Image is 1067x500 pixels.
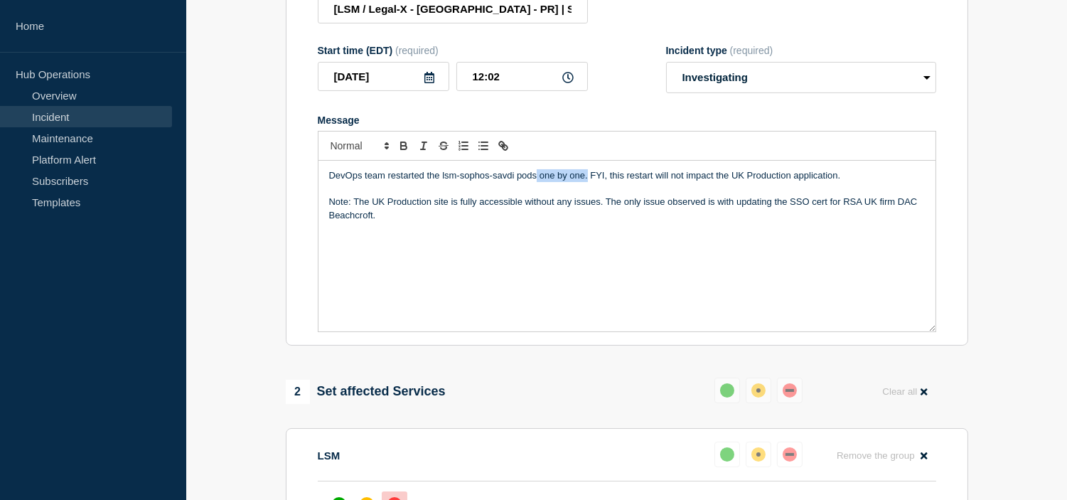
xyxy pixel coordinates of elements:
div: Message [318,115,936,126]
button: up [714,378,740,403]
span: Font size [324,137,394,154]
div: down [783,383,797,398]
div: Start time (EDT) [318,45,588,56]
button: Remove the group [828,442,936,469]
div: down [783,447,797,462]
div: affected [751,447,766,462]
input: HH:MM [456,62,588,91]
div: Set affected Services [286,380,446,404]
button: down [777,442,803,467]
div: up [720,447,734,462]
p: Note: The UK Production site is fully accessible without any issues. The only issue observed is w... [329,196,925,222]
input: YYYY-MM-DD [318,62,449,91]
button: Toggle italic text [414,137,434,154]
button: up [714,442,740,467]
button: affected [746,442,771,467]
div: Message [318,161,935,331]
button: Toggle link [493,137,513,154]
div: up [720,383,734,398]
span: (required) [730,45,773,56]
div: affected [751,383,766,398]
button: Toggle bulleted list [473,137,493,154]
button: Toggle bold text [394,137,414,154]
button: Clear all [874,378,935,405]
button: Toggle strikethrough text [434,137,454,154]
select: Incident type [666,62,936,93]
button: Toggle ordered list [454,137,473,154]
button: affected [746,378,771,403]
span: Remove the group [837,450,915,461]
button: down [777,378,803,403]
span: 2 [286,380,310,404]
p: LSM [318,450,341,462]
span: (required) [395,45,439,56]
p: DevOps team restarted the lsm-sophos-savdi pods one by one. FYI, this restart will not impact the... [329,169,925,182]
div: Incident type [666,45,936,56]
